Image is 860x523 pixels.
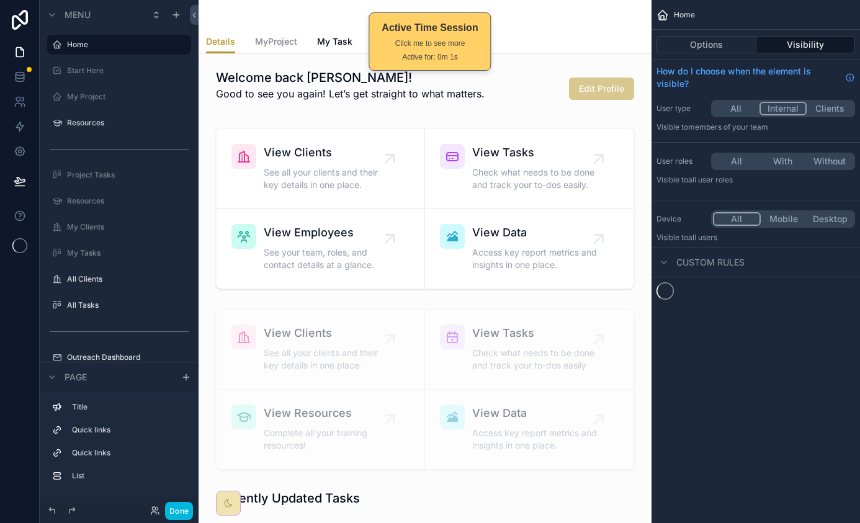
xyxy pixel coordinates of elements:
span: Details [206,35,235,48]
label: Outreach Dashboard [67,352,184,362]
div: Active for: 0m 1s [382,51,478,63]
span: Page [65,371,87,383]
label: List [72,471,181,481]
div: Active Time Session [382,20,478,35]
button: Done [165,502,193,520]
div: scrollable content [40,391,199,498]
label: Device [656,214,706,224]
button: Visibility [756,36,856,53]
label: Title [72,402,181,412]
label: User type [656,104,706,114]
button: Clients [807,102,853,115]
label: Quick links [72,425,181,435]
span: all users [688,233,717,242]
button: Without [807,154,853,168]
label: My Clients [67,222,184,232]
div: Click me to see more [382,38,478,49]
label: All Tasks [67,300,184,310]
label: Project Tasks [67,170,184,180]
span: How do I choose when the element is visible? [656,65,840,90]
button: Internal [759,102,807,115]
a: MyProject [255,30,297,55]
button: Mobile [761,212,807,226]
label: Home [67,40,184,50]
button: All [713,102,759,115]
span: MyProject [255,35,297,48]
span: Custom rules [676,256,745,269]
span: My Task [317,35,352,48]
a: How do I choose when the element is visible? [656,65,855,90]
label: My Tasks [67,248,184,258]
span: All user roles [688,175,733,184]
label: Resources [67,118,184,128]
button: Desktop [807,212,853,226]
button: Options [656,36,756,53]
label: Quick links [72,448,181,458]
button: All [713,212,761,226]
span: Menu [65,9,91,21]
label: My Project [67,92,184,102]
label: User roles [656,156,706,166]
span: Home [674,10,695,20]
p: Visible to [656,122,855,132]
button: With [759,154,806,168]
label: All Clients [67,274,184,284]
label: Start Here [67,66,184,76]
a: Details [206,30,235,54]
a: My Task [317,30,352,55]
p: Visible to [656,175,855,185]
p: Visible to [656,233,855,243]
label: Resources [67,196,184,206]
button: All [713,154,759,168]
span: Members of your team [688,122,768,132]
